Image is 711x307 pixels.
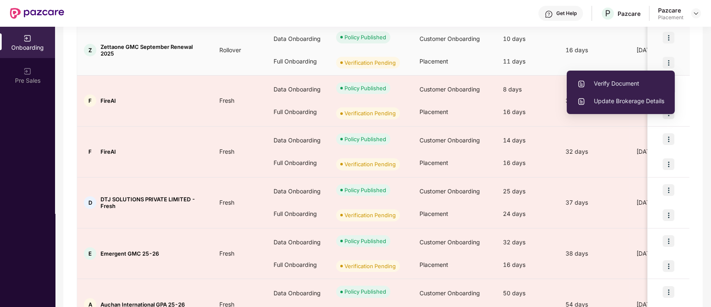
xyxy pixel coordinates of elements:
[267,203,329,225] div: Full Onboarding
[559,46,630,55] div: 16 days
[663,158,674,170] img: icon
[420,159,448,166] span: Placement
[84,196,96,209] div: D
[267,282,329,304] div: Data Onboarding
[663,260,674,272] img: icon
[663,235,674,247] img: icon
[344,109,396,117] div: Verification Pending
[84,247,96,260] div: E
[577,96,664,106] span: Update Brokerage Details
[663,286,674,298] img: icon
[420,261,448,268] span: Placement
[577,80,585,88] img: svg+xml;base64,PHN2ZyBpZD0iVXBsb2FkX0xvZ3MiIGRhdGEtbmFtZT0iVXBsb2FkIExvZ3MiIHhtbG5zPSJodHRwOi8vd3...
[420,137,480,144] span: Customer Onboarding
[663,133,674,145] img: icon
[100,97,116,104] span: FireAI
[267,254,329,276] div: Full Onboarding
[496,50,559,73] div: 11 days
[420,238,480,246] span: Customer Onboarding
[420,188,480,195] span: Customer Onboarding
[496,78,559,101] div: 8 days
[344,135,386,143] div: Policy Published
[605,8,611,18] span: P
[658,6,683,14] div: Pazcare
[559,198,630,207] div: 37 days
[420,35,480,42] span: Customer Onboarding
[23,34,32,43] img: svg+xml;base64,PHN2ZyB3aWR0aD0iMjAiIGhlaWdodD0iMjAiIHZpZXdCb3g9IjAgMCAyMCAyMCIgZmlsbD0ibm9uZSIgeG...
[420,210,448,217] span: Placement
[100,43,206,57] span: Zettaone GMC September Renewal 2025
[344,186,386,194] div: Policy Published
[344,84,386,92] div: Policy Published
[496,203,559,225] div: 24 days
[267,152,329,174] div: Full Onboarding
[577,79,664,88] span: Verify Document
[344,58,396,67] div: Verification Pending
[100,196,206,209] span: DTJ SOLUTIONS PRIVATE LIMITED - Fresh
[344,160,396,168] div: Verification Pending
[213,199,241,206] span: Fresh
[267,101,329,123] div: Full Onboarding
[693,10,699,17] img: svg+xml;base64,PHN2ZyBpZD0iRHJvcGRvd24tMzJ4MzIiIHhtbG5zPSJodHRwOi8vd3d3LnczLm9yZy8yMDAwL3N2ZyIgd2...
[267,78,329,101] div: Data Onboarding
[496,28,559,50] div: 10 days
[496,254,559,276] div: 16 days
[556,10,577,17] div: Get Help
[496,180,559,203] div: 25 days
[84,94,96,107] div: F
[10,8,64,19] img: New Pazcare Logo
[420,289,480,297] span: Customer Onboarding
[344,262,396,270] div: Verification Pending
[344,211,396,219] div: Verification Pending
[213,250,241,257] span: Fresh
[100,148,116,155] span: FireAI
[344,237,386,245] div: Policy Published
[496,152,559,174] div: 16 days
[663,57,674,69] img: icon
[577,97,585,106] img: svg+xml;base64,PHN2ZyBpZD0iVXBsb2FkX0xvZ3MiIGRhdGEtbmFtZT0iVXBsb2FkIExvZ3MiIHhtbG5zPSJodHRwOi8vd3...
[267,180,329,203] div: Data Onboarding
[663,209,674,221] img: icon
[267,129,329,152] div: Data Onboarding
[630,147,692,156] div: [DATE]
[630,249,692,258] div: [DATE]
[100,250,159,257] span: Emergent GMC 25-26
[663,184,674,196] img: icon
[618,10,641,18] div: Pazcare
[344,33,386,41] div: Policy Published
[630,46,692,55] div: [DATE]
[267,28,329,50] div: Data Onboarding
[213,148,241,155] span: Fresh
[84,44,96,56] div: Z
[344,287,386,296] div: Policy Published
[496,231,559,254] div: 32 days
[496,129,559,152] div: 14 days
[658,14,683,21] div: Placement
[420,86,480,93] span: Customer Onboarding
[559,249,630,258] div: 38 days
[496,282,559,304] div: 50 days
[630,198,692,207] div: [DATE]
[545,10,553,18] img: svg+xml;base64,PHN2ZyBpZD0iSGVscC0zMngzMiIgeG1sbnM9Imh0dHA6Ly93d3cudzMub3JnLzIwMDAvc3ZnIiB3aWR0aD...
[23,67,32,76] img: svg+xml;base64,PHN2ZyB3aWR0aD0iMjAiIGhlaWdodD0iMjAiIHZpZXdCb3g9IjAgMCAyMCAyMCIgZmlsbD0ibm9uZSIgeG...
[663,32,674,43] img: icon
[213,97,241,104] span: Fresh
[213,46,248,53] span: Rollover
[559,147,630,156] div: 32 days
[559,96,630,105] div: 32 days
[496,101,559,123] div: 16 days
[267,50,329,73] div: Full Onboarding
[420,58,448,65] span: Placement
[84,145,96,158] div: F
[420,108,448,115] span: Placement
[267,231,329,254] div: Data Onboarding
